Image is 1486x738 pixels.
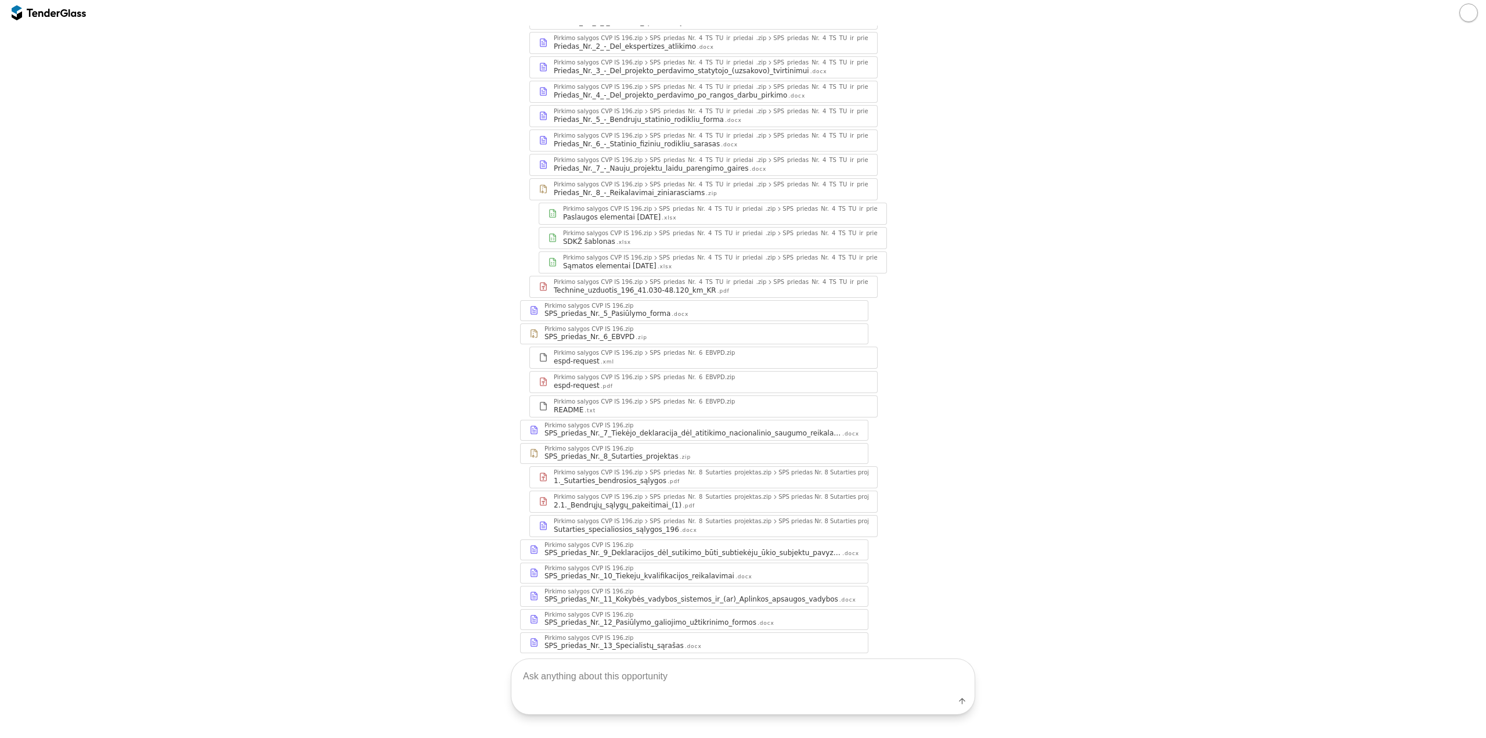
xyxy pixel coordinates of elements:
[601,383,613,390] div: .pdf
[773,84,979,90] div: SPS_priedas_Nr._4_TS_TU_ir_priedai_/SPS priedas Nr. 4 TS_TU ir priedai
[544,571,734,581] div: SPS_priedas_Nr._10_Tiekeju_kvalifikacijos_reikalavimai
[697,44,714,51] div: .docx
[520,323,868,344] a: Pirkimo salygos CVP IS 196.zipSPS_priedas_Nr._6_EBVPD.zip
[520,539,868,560] a: Pirkimo salygos CVP IS 196.zipSPS_priedas_Nr._9_Deklaracijos_dėl_sutikimo_būti_subtiekėju_ūkio_su...
[544,548,841,557] div: SPS_priedas_Nr._9_Deklaracijos_dėl_sutikimo_būti_subtiekėju_ūkio_subjektu_pavyzdinė_forma
[554,519,643,524] div: Pirkimo salygos CVP IS 196.zip
[773,182,979,188] div: SPS_priedas_Nr._4_TS_TU_ir_priedai_/SPS priedas Nr. 4 TS_TU ir priedai
[810,68,827,75] div: .docx
[668,478,680,485] div: .pdf
[554,286,716,295] div: Technine_uzduotis_196_41.030-48.120_km_KR
[758,620,774,627] div: .docx
[529,371,878,393] a: Pirkimo salygos CVP IS 196.zipSPS_priedas_Nr._6_EBVPD.zipespd-request.pdf
[650,109,766,114] div: SPS_priedas_Nr._4_TS_TU_ir_priedai_.zip
[544,612,633,618] div: Pirkimo salygos CVP IS 196.zip
[721,141,738,149] div: .docx
[554,350,643,356] div: Pirkimo salygos CVP IS 196.zip
[706,190,717,197] div: .zip
[563,261,657,271] div: Sąmatos elementai [DATE]
[650,470,771,476] div: SPS_priedas_Nr._8_Sutarties_projektas.zip
[658,263,672,271] div: .xlsx
[554,188,705,197] div: Priedas_Nr._8_-_Reikalavimai_ziniarasciams
[544,566,633,571] div: Pirkimo salygos CVP IS 196.zip
[778,470,885,476] div: SPS priedas Nr. 8 Sutarties projektas
[554,470,643,476] div: Pirkimo salygos CVP IS 196.zip
[529,105,878,127] a: Pirkimo salygos CVP IS 196.zipSPS_priedas_Nr._4_TS_TU_ir_priedai_.zipSPS_priedas_Nr._4_TS_TU_ir_p...
[782,231,1126,236] div: SPS_priedas_Nr._4_TS_TU_ir_priedai_/SPS priedas Nr. 4 TS_TU ir priedai/Priedas_Nr._8_-_Reikalavim...
[773,35,979,41] div: SPS_priedas_Nr._4_TS_TU_ir_priedai_/SPS priedas Nr. 4 TS_TU ir priedai
[529,81,878,103] a: Pirkimo salygos CVP IS 196.zipSPS_priedas_Nr._4_TS_TU_ir_priedai_.zipSPS_priedas_Nr._4_TS_TU_ir_p...
[650,182,766,188] div: SPS_priedas_Nr._4_TS_TU_ir_priedai_.zip
[529,56,878,78] a: Pirkimo salygos CVP IS 196.zipSPS_priedas_Nr._4_TS_TU_ir_priedai_.zipSPS_priedas_Nr._4_TS_TU_ir_p...
[650,519,771,524] div: SPS_priedas_Nr._8_Sutarties_projektas.zip
[544,332,634,341] div: SPS_priedas_Nr._6_EBVPD
[749,165,766,173] div: .docx
[778,494,885,500] div: SPS priedas Nr. 8 Sutarties projektas
[650,399,735,405] div: SPS_priedas_Nr._6_EBVPD.zip
[554,501,681,510] div: 2.1._Bendrųjų_sąlygų_pakeitimai_(1)
[544,589,633,595] div: Pirkimo salygos CVP IS 196.zip
[680,527,697,534] div: .docx
[680,453,691,461] div: .zip
[529,466,878,488] a: Pirkimo salygos CVP IS 196.zipSPS_priedas_Nr._8_Sutarties_projektas.zipSPS priedas Nr. 8 Sutartie...
[544,309,670,318] div: SPS_priedas_Nr._5_Pasiūlymo_forma
[563,231,652,236] div: Pirkimo salygos CVP IS 196.zip
[563,255,652,261] div: Pirkimo salygos CVP IS 196.zip
[529,491,878,513] a: Pirkimo salygos CVP IS 196.zipSPS_priedas_Nr._8_Sutarties_projektas.zipSPS priedas Nr. 8 Sutartie...
[842,430,859,438] div: .docx
[563,237,615,246] div: SDKŽ šablonas
[554,164,748,173] div: Priedas_Nr._7_-_Nauju_projektu_laidu_parengimo_gaires
[650,350,735,356] div: SPS_priedas_Nr._6_EBVPD.zip
[544,446,633,452] div: Pirkimo salygos CVP IS 196.zip
[529,32,878,54] a: Pirkimo salygos CVP IS 196.zipSPS_priedas_Nr._4_TS_TU_ir_priedai_.zipSPS_priedas_Nr._4_TS_TU_ir_p...
[659,231,776,236] div: SPS_priedas_Nr._4_TS_TU_ir_priedai_.zip
[554,381,600,390] div: espd-request
[554,115,724,124] div: Priedas_Nr._5_-_Bendruju_statinio_rodikliu_forma
[773,109,979,114] div: SPS_priedas_Nr._4_TS_TU_ir_priedai_/SPS priedas Nr. 4 TS_TU ir priedai
[554,399,643,405] div: Pirkimo salygos CVP IS 196.zip
[650,375,735,380] div: SPS_priedas_Nr._6_EBVPD.zip
[636,334,647,341] div: .zip
[554,157,643,163] div: Pirkimo salygos CVP IS 196.zip
[554,42,696,51] div: Priedas_Nr._2_-_Del_ekspertizes_atlikimo
[529,276,878,298] a: Pirkimo salygos CVP IS 196.zipSPS_priedas_Nr._4_TS_TU_ir_priedai_.zipSPS_priedas_Nr._4_TS_TU_ir_p...
[563,206,652,212] div: Pirkimo salygos CVP IS 196.zip
[544,326,633,332] div: Pirkimo salygos CVP IS 196.zip
[529,395,878,417] a: Pirkimo salygos CVP IS 196.zipSPS_priedas_Nr._6_EBVPD.zipREADME.txt
[650,279,766,285] div: SPS_priedas_Nr._4_TS_TU_ir_priedai_.zip
[520,443,868,464] a: Pirkimo salygos CVP IS 196.zipSPS_priedas_Nr._8_Sutarties_projektas.zip
[554,182,643,188] div: Pirkimo salygos CVP IS 196.zip
[554,84,643,90] div: Pirkimo salygos CVP IS 196.zip
[773,157,979,163] div: SPS_priedas_Nr._4_TS_TU_ir_priedai_/SPS priedas Nr. 4 TS_TU ir priedai
[554,133,643,139] div: Pirkimo salygos CVP IS 196.zip
[544,429,841,438] div: SPS_priedas_Nr._7_Tiekėjo_deklaracija_dėl_atitikimo_nacionalinio_saugumo_reikalavimams_(TP)
[554,279,643,285] div: Pirkimo salygos CVP IS 196.zip
[554,357,600,366] div: espd-request
[650,35,766,41] div: SPS_priedas_Nr._4_TS_TU_ir_priedai_.zip
[529,347,878,369] a: Pirkimo salygos CVP IS 196.zipSPS_priedas_Nr._6_EBVPD.zipespd-request.xml
[788,92,805,100] div: .docx
[717,287,730,295] div: .pdf
[544,542,633,548] div: Pirkimo salygos CVP IS 196.zip
[520,420,868,441] a: Pirkimo salygos CVP IS 196.zipSPS_priedas_Nr._7_Tiekėjo_deklaracija_dėl_atitikimo_nacionalinio_sa...
[554,525,679,534] div: Sutarties_specialiosios_sąlygos_196
[554,494,643,500] div: Pirkimo salygos CVP IS 196.zip
[725,117,742,124] div: .docx
[650,494,771,500] div: SPS_priedas_Nr._8_Sutarties_projektas.zip
[839,596,856,604] div: .docx
[735,573,752,581] div: .docx
[650,60,766,66] div: SPS_priedas_Nr._4_TS_TU_ir_priedai_.zip
[554,405,583,415] div: README
[554,91,787,100] div: Priedas_Nr._4_-_Del_projekto_perdavimo_po_rangos_darbu_pirkimo
[601,358,614,366] div: .xml
[539,203,887,225] a: Pirkimo salygos CVP IS 196.zipSPS_priedas_Nr._4_TS_TU_ir_priedai_.zipSPS_priedas_Nr._4_TS_TU_ir_p...
[544,595,838,604] div: SPS_priedas_Nr._11_Kokybės_vadybos_sistemos_ir_(ar)_Aplinkos_apsaugos_vadybos
[778,519,885,524] div: SPS priedas Nr. 8 Sutarties projektas
[683,502,695,510] div: .pdf
[544,618,756,627] div: SPS_priedas_Nr._12_Pasiūlymo_galiojimo_užtikrinimo_formos
[520,563,868,584] a: Pirkimo salygos CVP IS 196.zipSPS_priedas_Nr._10_Tiekeju_kvalifikacijos_reikalavimai.docx
[529,154,878,176] a: Pirkimo salygos CVP IS 196.zipSPS_priedas_Nr._4_TS_TU_ir_priedai_.zipSPS_priedas_Nr._4_TS_TU_ir_p...
[529,129,878,152] a: Pirkimo salygos CVP IS 196.zipSPS_priedas_Nr._4_TS_TU_ir_priedai_.zipSPS_priedas_Nr._4_TS_TU_ir_p...
[672,311,688,318] div: .docx
[842,550,859,557] div: .docx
